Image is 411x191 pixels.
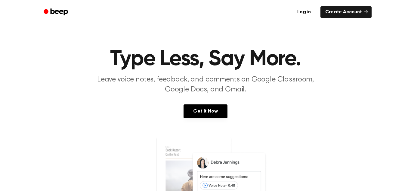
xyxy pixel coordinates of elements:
h1: Type Less, Say More. [51,48,360,70]
a: Get It Now [184,104,227,118]
a: Beep [39,6,73,18]
p: Leave voice notes, feedback, and comments on Google Classroom, Google Docs, and Gmail. [90,75,321,95]
a: Log in [291,5,317,19]
a: Create Account [320,6,372,18]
